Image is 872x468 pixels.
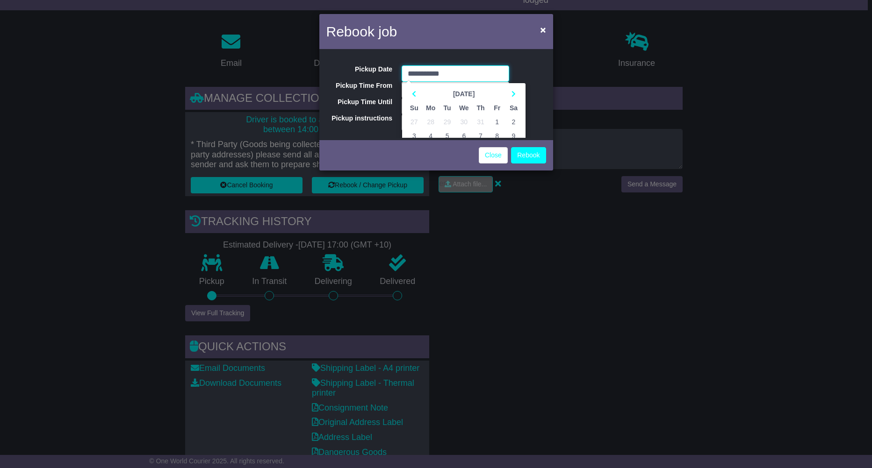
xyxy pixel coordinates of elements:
td: 27 [406,115,422,129]
span: × [540,24,546,35]
label: Pickup instructions [319,114,397,122]
th: Fr [489,101,505,115]
td: 31 [472,115,489,129]
th: Sa [505,101,522,115]
td: 6 [455,129,472,143]
button: Rebook [511,147,546,163]
th: Su [406,101,422,115]
th: Th [472,101,489,115]
th: Select Month [422,87,505,101]
td: 5 [439,129,455,143]
td: 7 [472,129,489,143]
label: Pickup Time Until [319,98,397,106]
td: 8 [489,129,505,143]
td: 30 [455,115,472,129]
td: 4 [422,129,439,143]
td: 1 [489,115,505,129]
td: 28 [422,115,439,129]
th: Mo [422,101,439,115]
label: Pickup Time From [319,82,397,90]
td: 3 [406,129,422,143]
th: Tu [439,101,455,115]
td: 2 [505,115,522,129]
button: Close [535,20,550,39]
h4: Rebook job [326,21,397,42]
td: 29 [439,115,455,129]
td: 9 [505,129,522,143]
th: We [455,101,472,115]
label: Pickup Date [319,65,397,73]
a: Close [479,147,508,163]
